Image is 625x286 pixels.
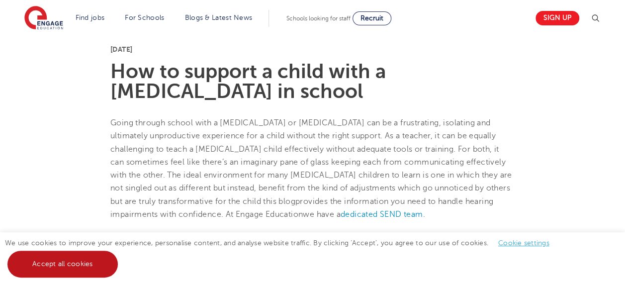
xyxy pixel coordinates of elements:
a: Accept all cookies [7,251,118,278]
h1: How to support a child with a [MEDICAL_DATA] in school [110,62,515,101]
a: For Schools [125,14,164,21]
span: The ideal environment for many [MEDICAL_DATA] children to learn is one in which they are not sing... [110,171,512,206]
p: provides the information you need to handle hearing impairments with confidence we have a . [110,116,515,221]
a: Blogs & Latest News [185,14,253,21]
p: [DATE] [110,46,515,53]
span: Schools looking for staff [286,15,351,22]
a: Sign up [536,11,579,25]
span: Recruit [360,14,383,22]
span: . At Engage Education [221,210,303,219]
a: dedicated SEND team [341,210,423,219]
a: Find jobs [76,14,105,21]
img: Engage Education [24,6,63,31]
span: Going through school with a [MEDICAL_DATA] or [MEDICAL_DATA] can be a frustrating, isolating and ... [110,118,506,180]
a: Cookie settings [498,239,549,247]
span: We use cookies to improve your experience, personalise content, and analyse website traffic. By c... [5,239,559,268]
a: Recruit [353,11,391,25]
